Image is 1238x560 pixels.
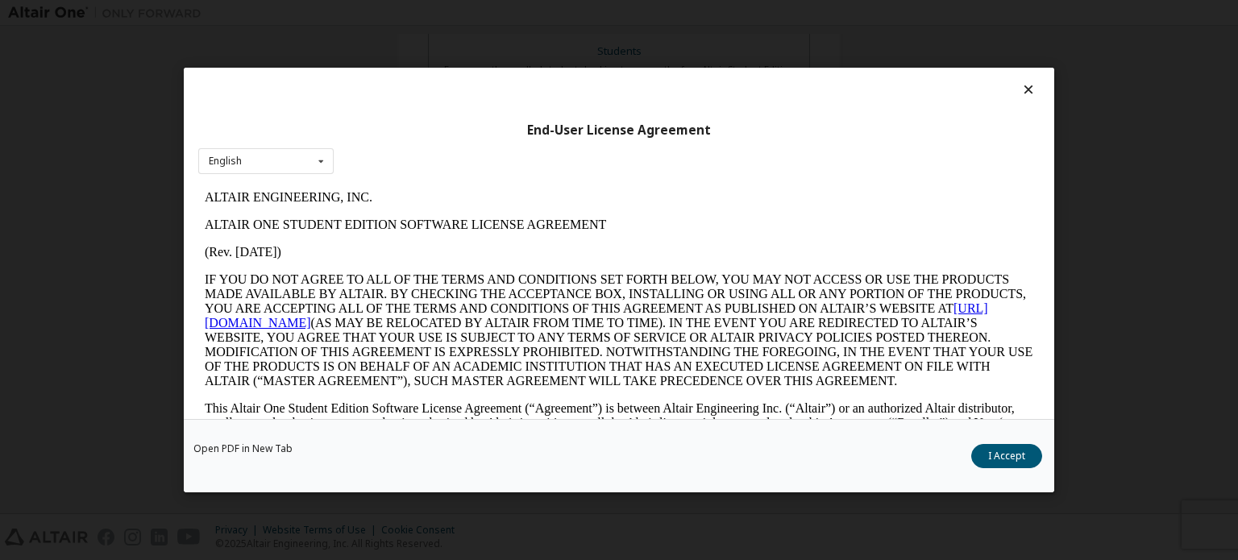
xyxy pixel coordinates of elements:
[209,156,242,166] div: English
[198,122,1040,139] div: End-User License Agreement
[6,89,835,205] p: IF YOU DO NOT AGREE TO ALL OF THE TERMS AND CONDITIONS SET FORTH BELOW, YOU MAY NOT ACCESS OR USE...
[193,444,293,454] a: Open PDF in New Tab
[6,6,835,21] p: ALTAIR ENGINEERING, INC.
[6,61,835,76] p: (Rev. [DATE])
[6,34,835,48] p: ALTAIR ONE STUDENT EDITION SOFTWARE LICENSE AGREEMENT
[6,218,835,276] p: This Altair One Student Edition Software License Agreement (“Agreement”) is between Altair Engine...
[971,444,1042,468] button: I Accept
[6,118,790,146] a: [URL][DOMAIN_NAME]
